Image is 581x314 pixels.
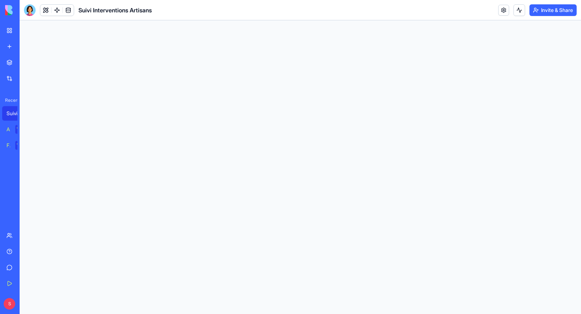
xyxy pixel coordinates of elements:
[78,6,152,15] span: Suivi Interventions Artisans
[7,110,27,117] div: Suivi Interventions Artisans
[2,97,17,103] span: Recent
[7,142,10,149] div: Feedback Form
[2,138,31,153] a: Feedback FormTRY
[5,5,50,15] img: logo
[7,126,10,133] div: AI Logo Generator
[15,125,27,134] div: TRY
[4,298,15,310] span: S
[15,141,27,150] div: TRY
[2,122,31,137] a: AI Logo GeneratorTRY
[529,4,577,16] button: Invite & Share
[2,106,31,121] a: Suivi Interventions Artisans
